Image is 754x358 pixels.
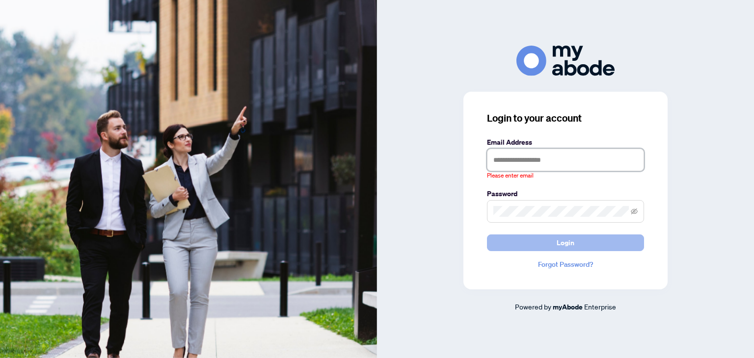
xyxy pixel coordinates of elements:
[487,234,644,251] button: Login
[487,171,534,180] span: Please enter email
[487,259,644,270] a: Forgot Password?
[516,46,615,76] img: ma-logo
[584,302,616,311] span: Enterprise
[515,302,551,311] span: Powered by
[487,137,644,148] label: Email Address
[487,188,644,199] label: Password
[557,235,574,251] span: Login
[487,111,644,125] h3: Login to your account
[553,302,583,312] a: myAbode
[631,208,638,215] span: eye-invisible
